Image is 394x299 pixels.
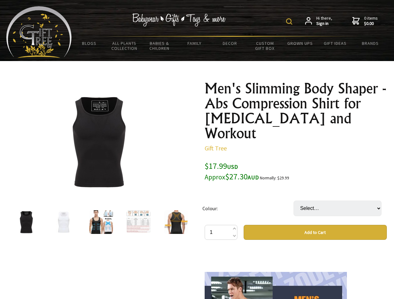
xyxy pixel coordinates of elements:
span: $17.99 $27.30 [205,161,259,182]
a: All Plants Collection [107,37,142,55]
img: Babywear - Gifts - Toys & more [132,13,226,26]
a: 0 items$0.00 [352,16,378,26]
td: Colour: [202,192,294,225]
span: AUD [248,174,259,181]
a: Custom Gift Box [247,37,283,55]
img: Men's Slimming Body Shaper - Abs Compression Shirt for Gynecomastia and Workout [164,210,188,234]
a: Brands [353,37,388,50]
img: Babyware - Gifts - Toys and more... [6,6,72,58]
img: product search [286,18,292,25]
a: Hi there,Sign in [305,16,332,26]
img: Men's Slimming Body Shaper - Abs Compression Shirt for Gynecomastia and Workout [14,210,38,234]
small: Approx [205,173,225,181]
a: BLOGS [72,37,107,50]
a: Babies & Children [142,37,177,55]
img: Men's Slimming Body Shaper - Abs Compression Shirt for Gynecomastia and Workout [50,93,147,190]
a: Decor [212,37,247,50]
strong: Sign in [316,21,332,26]
a: Grown Ups [282,37,318,50]
strong: $0.00 [364,21,378,26]
a: Family [177,37,212,50]
h1: Men's Slimming Body Shaper - Abs Compression Shirt for [MEDICAL_DATA] and Workout [205,81,387,141]
span: 0 items [364,15,378,26]
img: Men's Slimming Body Shaper - Abs Compression Shirt for Gynecomastia and Workout [127,210,150,234]
small: Normally: $29.99 [260,175,289,181]
a: Gift Tree [205,144,227,152]
span: Hi there, [316,16,332,26]
span: USD [227,163,238,170]
img: Men's Slimming Body Shaper - Abs Compression Shirt for Gynecomastia and Workout [52,210,75,234]
button: Add to Cart [244,225,387,240]
a: Gift Ideas [318,37,353,50]
img: Men's Slimming Body Shaper - Abs Compression Shirt for Gynecomastia and Workout [89,210,113,234]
